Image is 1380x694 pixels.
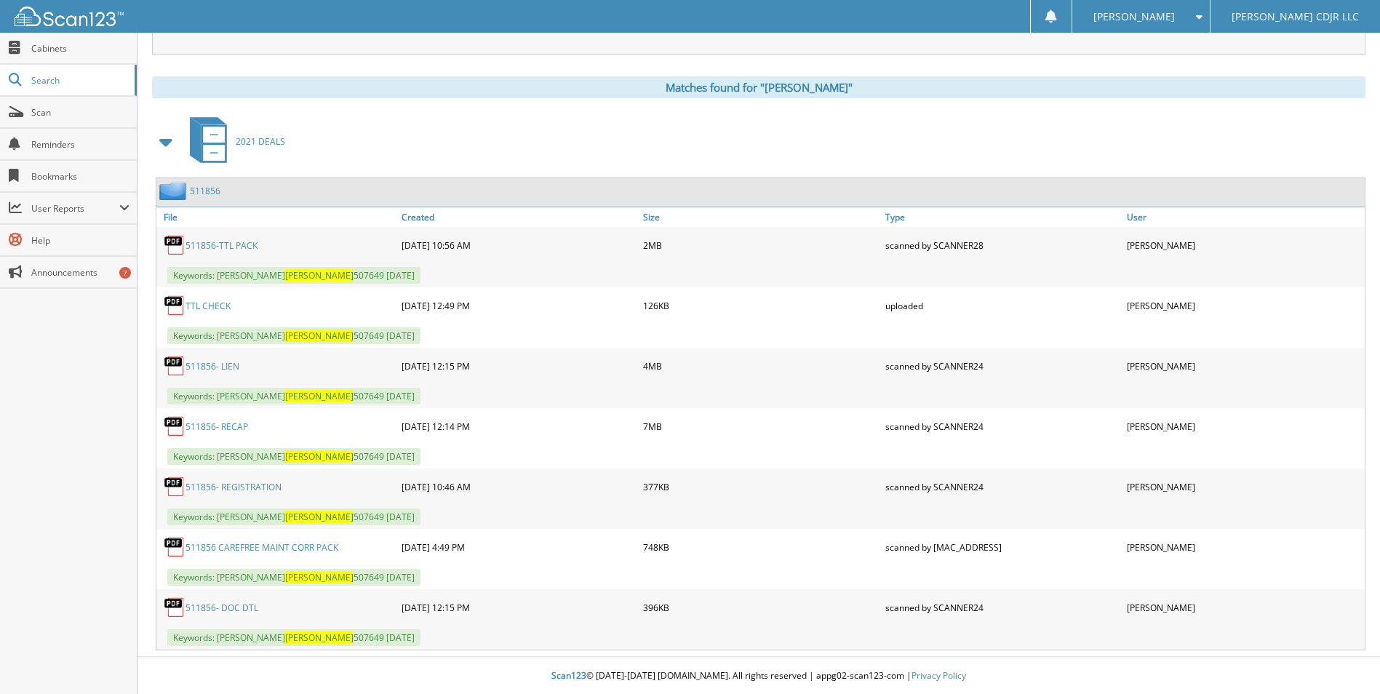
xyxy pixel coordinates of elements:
div: [PERSON_NAME] [1123,351,1365,380]
span: Keywords: [PERSON_NAME] 507649 [DATE] [167,327,420,344]
span: Bookmarks [31,170,129,183]
span: Keywords: [PERSON_NAME] 507649 [DATE] [167,388,420,404]
span: Announcements [31,266,129,279]
span: Scan123 [551,669,586,682]
a: 511856- RECAP [186,420,248,433]
span: [PERSON_NAME] CDJR LLC [1232,12,1359,21]
div: [DATE] 12:14 PM [398,412,639,441]
div: 2MB [639,231,881,260]
div: 126KB [639,291,881,320]
img: PDF.png [164,536,186,558]
div: [PERSON_NAME] [1123,291,1365,320]
div: [DATE] 12:15 PM [398,593,639,622]
span: Keywords: [PERSON_NAME] 507649 [DATE] [167,569,420,586]
a: Privacy Policy [912,669,966,682]
div: [PERSON_NAME] [1123,533,1365,562]
div: 377KB [639,472,881,501]
span: Cabinets [31,42,129,55]
img: PDF.png [164,295,186,316]
img: PDF.png [164,597,186,618]
a: 511856 CAREFREE MAINT CORR PACK [186,541,338,554]
div: 396KB [639,593,881,622]
span: Help [31,234,129,247]
span: Keywords: [PERSON_NAME] 507649 [DATE] [167,267,420,284]
img: folder2.png [159,182,190,200]
div: [DATE] 4:49 PM [398,533,639,562]
div: 7MB [639,412,881,441]
a: 511856-TTL PACK [186,239,258,252]
div: scanned by SCANNER28 [882,231,1123,260]
a: 2021 DEALS [181,113,285,170]
span: [PERSON_NAME] [285,269,354,282]
div: scanned by SCANNER24 [882,472,1123,501]
div: 4MB [639,351,881,380]
span: Keywords: [PERSON_NAME] 507649 [DATE] [167,508,420,525]
img: PDF.png [164,476,186,498]
span: Reminders [31,138,129,151]
span: [PERSON_NAME] [285,511,354,523]
span: User Reports [31,202,119,215]
a: Type [882,207,1123,227]
img: PDF.png [164,415,186,437]
a: 511856 [190,185,220,197]
div: scanned by [MAC_ADDRESS] [882,533,1123,562]
a: 511856- REGISTRATION [186,481,282,493]
div: Matches found for "[PERSON_NAME]" [152,76,1365,98]
span: Scan [31,106,129,119]
div: [DATE] 10:56 AM [398,231,639,260]
span: Keywords: [PERSON_NAME] 507649 [DATE] [167,629,420,646]
a: Created [398,207,639,227]
div: [PERSON_NAME] [1123,412,1365,441]
a: User [1123,207,1365,227]
span: [PERSON_NAME] [285,390,354,402]
span: [PERSON_NAME] [1093,12,1175,21]
span: [PERSON_NAME] [285,450,354,463]
div: [PERSON_NAME] [1123,593,1365,622]
span: Keywords: [PERSON_NAME] 507649 [DATE] [167,448,420,465]
div: scanned by SCANNER24 [882,412,1123,441]
div: [PERSON_NAME] [1123,472,1365,501]
img: PDF.png [164,234,186,256]
div: [DATE] 12:15 PM [398,351,639,380]
img: PDF.png [164,355,186,377]
span: 2021 DEALS [236,135,285,148]
div: uploaded [882,291,1123,320]
a: TTL CHECK [186,300,231,312]
a: Size [639,207,881,227]
div: © [DATE]-[DATE] [DOMAIN_NAME]. All rights reserved | appg02-scan123-com | [137,658,1380,694]
img: scan123-logo-white.svg [15,7,124,26]
a: 511856- DOC DTL [186,602,258,614]
a: File [156,207,398,227]
div: scanned by SCANNER24 [882,593,1123,622]
div: [DATE] 10:46 AM [398,472,639,501]
div: 7 [119,267,131,279]
div: scanned by SCANNER24 [882,351,1123,380]
span: [PERSON_NAME] [285,571,354,583]
span: [PERSON_NAME] [285,631,354,644]
a: 511856- LIEN [186,360,239,372]
span: Search [31,74,127,87]
span: [PERSON_NAME] [285,330,354,342]
div: 748KB [639,533,881,562]
div: [PERSON_NAME] [1123,231,1365,260]
div: [DATE] 12:49 PM [398,291,639,320]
